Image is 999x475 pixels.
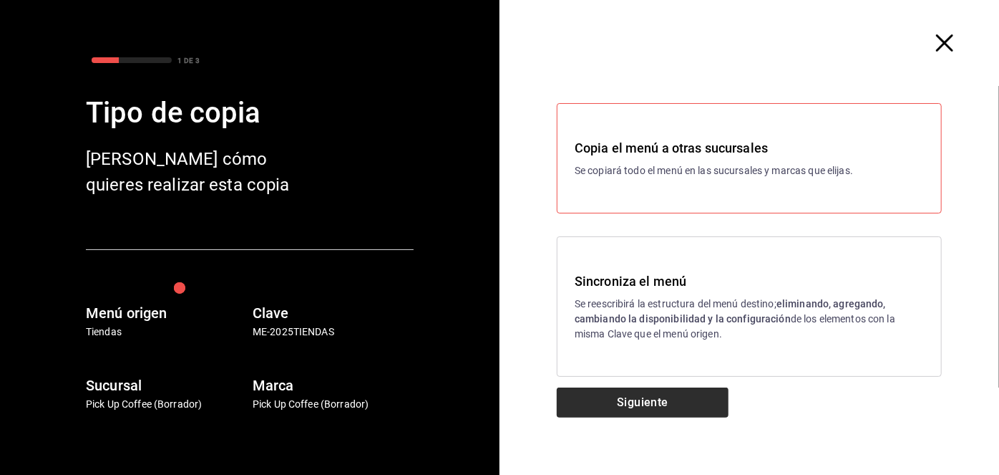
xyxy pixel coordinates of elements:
[575,138,924,158] h3: Copia el menú a otras sucursales
[253,397,414,412] p: Pick Up Coffee (Borrador)
[177,55,200,66] div: 1 DE 3
[86,146,315,198] div: [PERSON_NAME] cómo quieres realizar esta copia
[575,163,924,178] p: Se copiará todo el menú en las sucursales y marcas que elijas.
[575,272,924,291] h3: Sincroniza el menú
[86,374,247,397] h6: Sucursal
[86,92,414,135] div: Tipo de copia
[86,302,247,325] h6: Menú origen
[557,388,728,418] button: Siguiente
[575,297,924,342] p: Se reescribirá la estructura del menú destino; de los elementos con la misma Clave que el menú or...
[253,325,414,340] p: ME-2025TIENDAS
[86,397,247,412] p: Pick Up Coffee (Borrador)
[253,302,414,325] h6: Clave
[86,325,247,340] p: Tiendas
[253,374,414,397] h6: Marca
